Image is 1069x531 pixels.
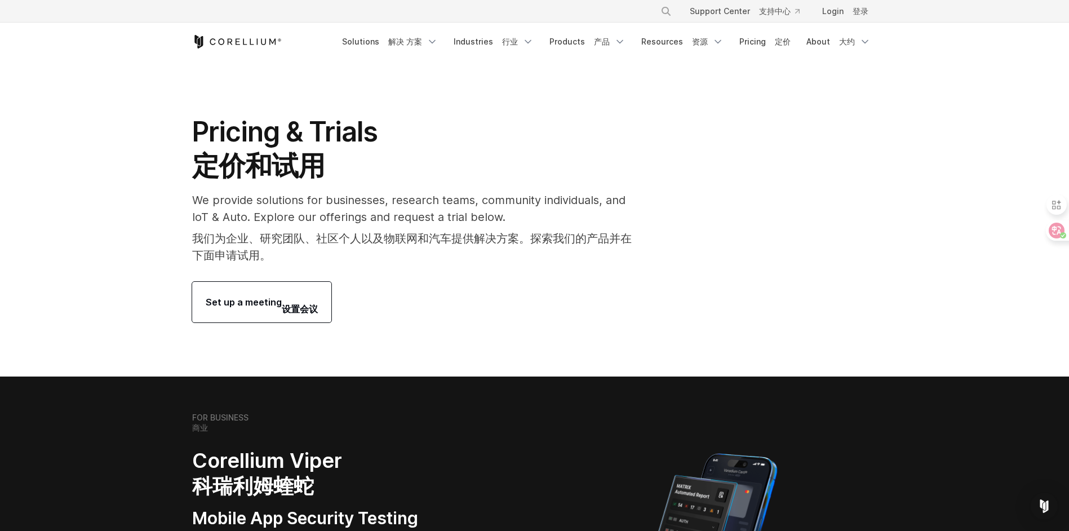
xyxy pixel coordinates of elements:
[681,1,809,21] a: Support Center
[192,423,208,432] font: 商业
[192,474,314,498] font: 科瑞利姆蝰蛇
[656,1,676,21] button: Search
[192,282,331,322] a: Set up a meeting 设置会议
[759,6,791,16] font: 支持中心
[335,32,445,52] a: Solutions
[800,32,877,52] a: About
[282,303,318,315] font: 设置会议
[206,289,318,316] span: Set up a meeting
[335,32,877,52] div: Navigation Menu
[192,448,481,499] h2: Corellium Viper
[775,37,791,46] font: 定价
[594,37,610,46] font: 产品
[1031,493,1058,520] div: Open Intercom Messenger
[853,6,868,16] font: 登录
[388,37,422,46] font: 解决 方案
[192,232,632,262] font: 我们为企业、研究团队、社区个人以及物联网和汽车提供解决方案。探索我们的产品并在下面申请试用。
[813,1,877,21] a: Login
[192,413,253,432] h6: FOR BUSINESS
[692,37,708,46] font: 资源
[647,1,877,21] div: Navigation Menu
[192,192,641,264] p: We provide solutions for businesses, research teams, community individuals, and IoT & Auto. Explo...
[447,32,540,52] a: Industries
[543,32,632,52] a: Products
[635,32,730,52] a: Resources
[192,35,282,48] a: Corellium Home
[192,149,325,182] font: 定价和试用
[733,32,797,52] a: Pricing
[192,115,641,183] h1: Pricing & Trials
[839,37,855,46] font: 大约
[502,37,518,46] font: 行业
